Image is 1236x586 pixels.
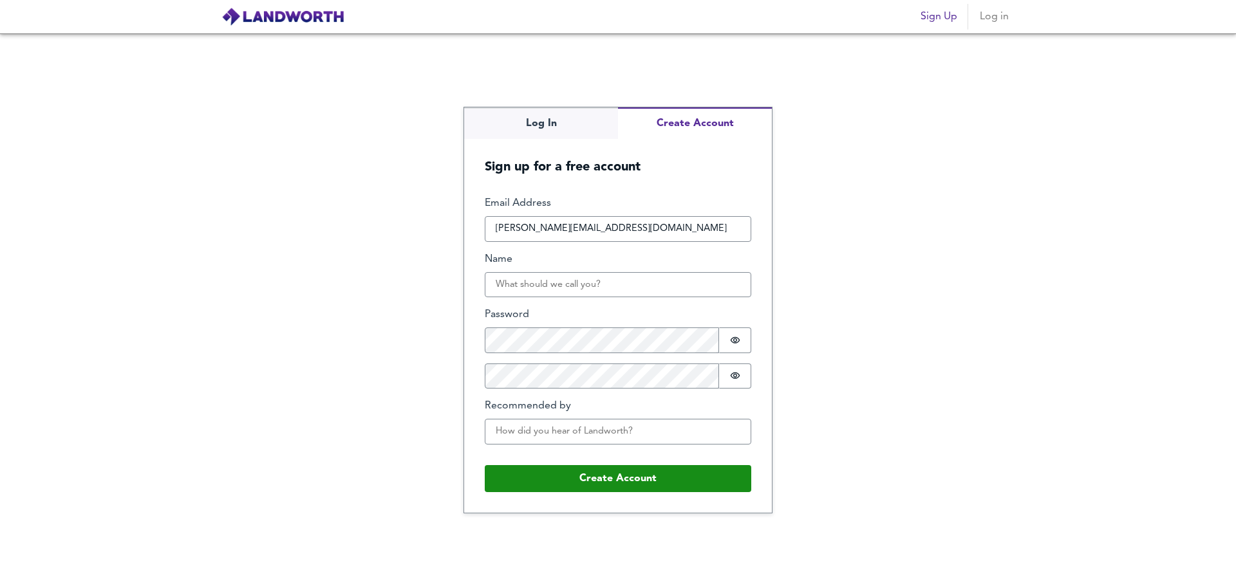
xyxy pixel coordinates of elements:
[485,196,751,211] label: Email Address
[719,363,751,389] button: Show password
[464,139,772,176] h5: Sign up for a free account
[485,399,751,414] label: Recommended by
[485,252,751,267] label: Name
[221,7,344,26] img: logo
[485,465,751,492] button: Create Account
[485,419,751,444] input: How did you hear of Landworth?
[921,8,957,26] span: Sign Up
[915,4,962,30] button: Sign Up
[973,4,1015,30] button: Log in
[485,307,751,322] label: Password
[719,327,751,353] button: Show password
[618,107,772,139] button: Create Account
[485,272,751,298] input: What should we call you?
[485,216,751,242] input: How can we reach you?
[464,107,618,139] button: Log In
[979,8,1009,26] span: Log in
